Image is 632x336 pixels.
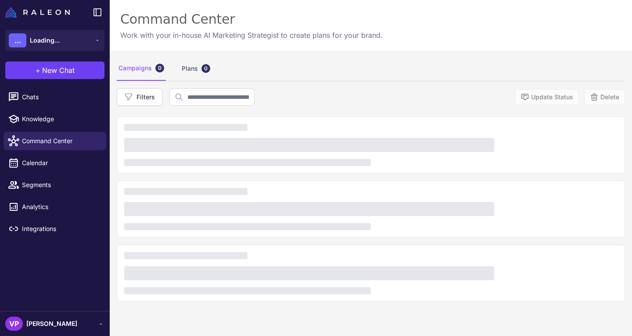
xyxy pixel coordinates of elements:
a: Segments [4,176,106,194]
a: Integrations [4,220,106,238]
div: Campaigns [117,56,166,81]
img: Raleon Logo [5,7,70,18]
button: +New Chat [5,61,104,79]
span: Segments [22,180,99,190]
div: ... [9,33,26,47]
div: 0 [155,64,164,72]
span: New Chat [42,65,75,76]
span: Command Center [22,136,99,146]
button: Filters [117,88,162,106]
button: ...Loading... [5,30,104,51]
span: Chats [22,92,99,102]
span: Loading... [30,36,60,45]
span: + [36,65,40,76]
a: Calendar [4,154,106,172]
a: Chats [4,88,106,106]
span: Integrations [22,224,99,234]
p: Work with your in-house AI Marketing Strategist to create plans for your brand. [120,30,383,40]
span: Knowledge [22,114,99,124]
a: Analytics [4,198,106,216]
a: Command Center [4,132,106,150]
span: Calendar [22,158,99,168]
span: [PERSON_NAME] [26,319,77,329]
button: Update Status [515,89,579,105]
div: 0 [201,64,210,73]
button: Delete [584,89,625,105]
div: Command Center [120,11,383,28]
span: Analytics [22,202,99,212]
div: VP [5,317,23,331]
a: Knowledge [4,110,106,128]
div: Plans [180,56,212,81]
